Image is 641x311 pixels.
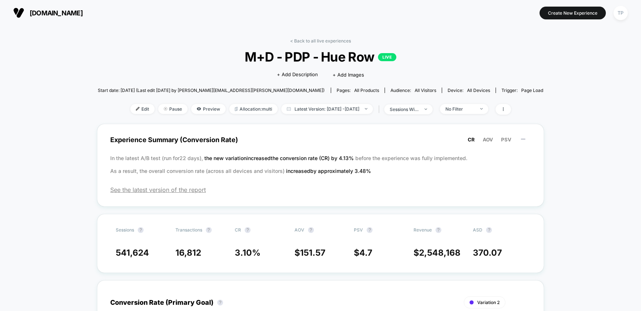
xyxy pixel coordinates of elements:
[415,88,436,93] span: All Visitors
[116,227,134,233] span: Sessions
[436,227,441,233] button: ?
[204,155,355,161] span: the new variation increased the conversion rate (CR) by 4.13 %
[467,88,490,93] span: all devices
[390,88,436,93] div: Audience:
[354,248,372,258] span: $
[614,6,628,20] div: TP
[98,88,325,93] span: Start date: [DATE] (Last edit [DATE] by [PERSON_NAME][EMAIL_ADDRESS][PERSON_NAME][DOMAIN_NAME])
[158,104,188,114] span: Pause
[175,248,201,258] span: 16,812
[333,72,364,78] span: + Add Images
[245,227,251,233] button: ?
[501,137,511,142] span: PSV
[206,227,212,233] button: ?
[110,152,531,177] p: In the latest A/B test (run for 22 days), before the experience was fully implemented. As a resul...
[120,49,521,64] span: M+D - PDP - Hue Row
[480,108,483,110] img: end
[138,227,144,233] button: ?
[521,88,543,93] span: Page Load
[354,88,379,93] span: all products
[378,53,396,61] p: LIVE
[294,248,325,258] span: $
[481,136,495,143] button: AOV
[466,136,477,143] button: CR
[235,107,238,111] img: rebalance
[110,186,531,193] span: See the latest version of the report
[13,7,24,18] img: Visually logo
[540,7,606,19] button: Create New Experience
[414,227,432,233] span: Revenue
[235,248,260,258] span: 3.10 %
[354,227,363,233] span: PSV
[281,104,373,114] span: Latest Version: [DATE] - [DATE]
[191,104,226,114] span: Preview
[442,88,496,93] span: Device:
[308,227,314,233] button: ?
[359,248,372,258] span: 4.7
[499,136,514,143] button: PSV
[294,227,304,233] span: AOV
[473,248,502,258] span: 370.07
[611,5,630,21] button: TP
[486,227,492,233] button: ?
[365,108,367,110] img: end
[11,7,85,19] button: [DOMAIN_NAME]
[473,227,482,233] span: ASD
[229,104,278,114] span: Allocation: multi
[414,248,460,258] span: $
[136,107,140,111] img: edit
[116,248,149,258] span: 541,624
[445,106,475,112] div: No Filter
[477,300,500,305] span: Variation 2
[110,132,531,148] span: Experience Summary (Conversion Rate)
[235,227,241,233] span: CR
[419,248,460,258] span: 2,548,168
[367,227,373,233] button: ?
[30,9,83,17] span: [DOMAIN_NAME]
[390,107,419,112] div: sessions with impression
[425,108,427,110] img: end
[501,88,543,93] div: Trigger:
[377,104,384,115] span: |
[286,168,371,174] span: increased by approximately 3.48 %
[217,300,223,306] button: ?
[175,227,202,233] span: Transactions
[300,248,325,258] span: 151.57
[337,88,379,93] div: Pages:
[483,137,493,142] span: AOV
[287,107,291,111] img: calendar
[277,71,318,78] span: + Add Description
[164,107,167,111] img: end
[290,38,351,44] a: < Back to all live experiences
[130,104,155,114] span: Edit
[468,137,475,142] span: CR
